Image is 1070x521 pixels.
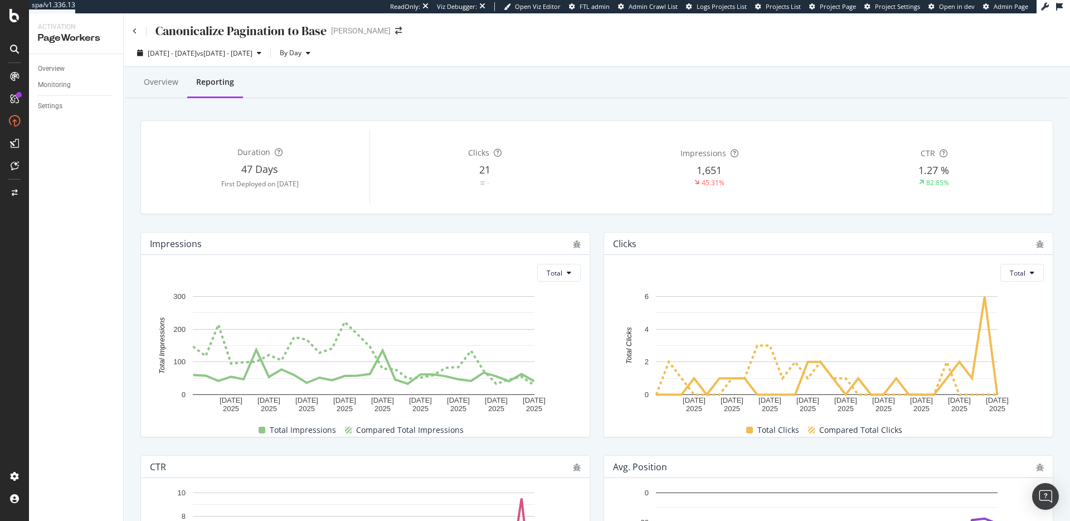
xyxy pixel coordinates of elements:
text: 2025 [762,405,778,413]
text: [DATE] [447,396,470,404]
span: Total [1010,268,1025,278]
div: Overview [38,63,65,75]
text: 2025 [526,405,542,413]
text: [DATE] [220,396,242,404]
span: Duration [237,147,270,157]
a: FTL admin [569,2,610,11]
span: Admin Page [994,2,1028,11]
text: 100 [173,358,186,366]
div: 82.85% [926,178,949,187]
span: Impressions [680,148,726,158]
span: Total Clicks [757,423,799,437]
button: [DATE] - [DATE]vs[DATE] - [DATE] [133,44,266,62]
span: Admin Crawl List [629,2,678,11]
div: Monitoring [38,79,71,91]
div: Open Intercom Messenger [1032,483,1059,510]
button: By Day [275,44,315,62]
text: [DATE] [485,396,508,404]
span: Logs Projects List [697,2,747,11]
span: Compared Total Impressions [356,423,464,437]
text: 2025 [686,405,702,413]
span: Project Settings [875,2,920,11]
text: 2025 [913,405,930,413]
text: Total Impressions [158,317,166,374]
text: 2025 [800,405,816,413]
text: [DATE] [872,396,895,404]
span: 1,651 [697,163,722,177]
text: 2025 [337,405,353,413]
a: Overview [38,63,115,75]
a: Project Page [809,2,856,11]
span: 21 [479,163,490,176]
text: Total Clicks [625,327,633,364]
div: bug [573,464,581,471]
div: 45.31% [702,178,724,187]
div: arrow-right-arrow-left [395,27,402,35]
span: Open Viz Editor [515,2,561,11]
span: CTR [921,148,935,158]
text: 2025 [374,405,391,413]
div: Overview [144,76,178,88]
text: 2025 [412,405,429,413]
div: A chart. [150,291,577,414]
text: [DATE] [986,396,1009,404]
div: [PERSON_NAME] [331,25,391,36]
a: Projects List [755,2,801,11]
text: [DATE] [721,396,743,404]
a: Settings [38,100,115,112]
div: bug [573,240,581,248]
span: Compared Total Clicks [819,423,902,437]
div: Canonicalize Pagination to Base [155,22,327,40]
text: 200 [173,325,186,334]
div: Viz Debugger: [437,2,477,11]
div: A chart. [613,291,1040,414]
text: 0 [182,390,186,399]
text: 2025 [989,405,1005,413]
text: [DATE] [796,396,819,404]
text: [DATE] [523,396,546,404]
div: Reporting [196,76,234,88]
img: Equal [480,181,485,185]
div: - [487,178,489,187]
div: Activation [38,22,114,32]
span: Clicks [468,147,489,158]
text: 6 [645,292,649,301]
span: Projects List [766,2,801,11]
div: PageWorkers [38,32,114,45]
text: [DATE] [683,396,706,404]
div: Impressions [150,238,202,249]
a: Admin Page [983,2,1028,11]
div: bug [1036,240,1044,248]
a: Open in dev [928,2,975,11]
text: 2025 [951,405,967,413]
a: Admin Crawl List [618,2,678,11]
span: Total [547,268,562,278]
text: [DATE] [910,396,933,404]
text: 2025 [876,405,892,413]
div: First Deployed on [DATE] [150,179,369,189]
a: Project Settings [864,2,920,11]
text: 2025 [450,405,466,413]
a: Open Viz Editor [504,2,561,11]
text: 0 [645,390,649,399]
text: [DATE] [758,396,781,404]
text: [DATE] [371,396,394,404]
text: 2 [645,358,649,366]
span: 1.27 % [918,163,949,177]
div: ReadOnly: [390,2,420,11]
text: [DATE] [834,396,857,404]
div: bug [1036,464,1044,471]
div: Clicks [613,238,636,249]
button: Total [537,264,581,282]
span: Total Impressions [270,423,336,437]
text: 2025 [488,405,504,413]
div: Avg. position [613,461,667,472]
span: By Day [275,48,301,57]
text: 2025 [223,405,239,413]
span: 47 Days [241,162,278,176]
text: [DATE] [295,396,318,404]
div: CTR [150,461,166,472]
text: 10 [178,489,186,497]
text: [DATE] [409,396,432,404]
text: 300 [173,292,186,301]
